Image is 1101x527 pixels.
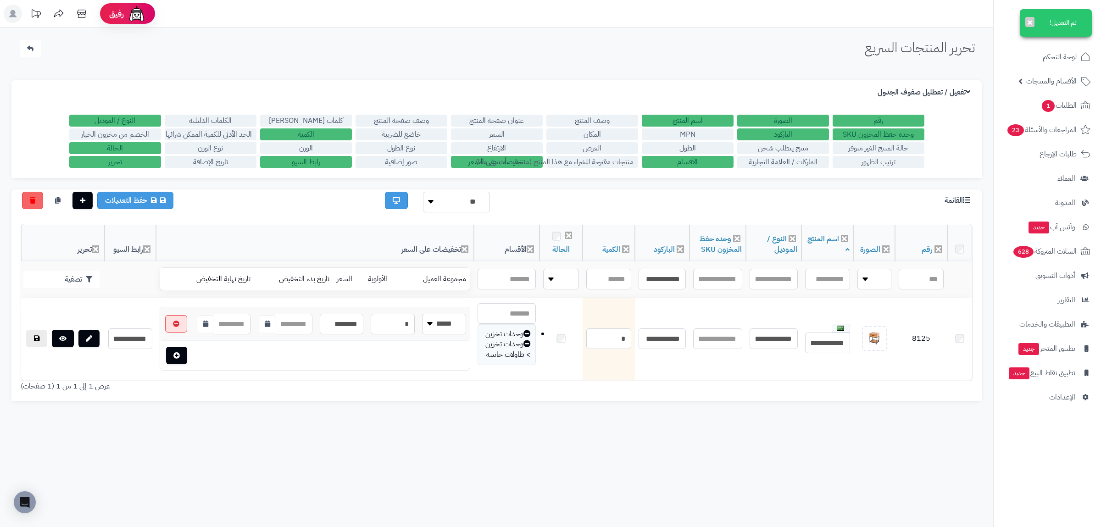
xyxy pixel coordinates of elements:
[1057,172,1075,185] span: العملاء
[945,196,973,205] h3: القائمة
[833,142,924,154] label: حالة المنتج الغير متوفر
[260,156,352,168] label: رابط السيو
[1018,342,1075,355] span: تطبيق المتجر
[865,40,975,55] h1: تحرير المنتجات السريع
[165,115,256,127] label: الكلمات الدليلية
[451,128,543,140] label: السعر
[69,142,161,154] label: الحالة
[878,88,973,97] h3: تفعيل / تعطليل صفوف الجدول
[69,128,161,140] label: الخصم من مخزون الخيار
[474,225,539,261] th: الأقسام
[737,128,829,140] label: الباركود
[356,156,447,168] label: صور إضافية
[833,128,924,140] label: وحده حفظ المخزون SKU
[1035,269,1075,282] span: أدوات التسويق
[922,244,933,255] a: رقم
[546,115,638,127] label: وصف المنتج
[254,268,333,290] td: تاريخ بدء التخفيض
[737,156,829,168] label: الماركات / العلامة التجارية
[451,115,543,127] label: عنوان صفحة المنتج
[999,167,1095,189] a: العملاء
[999,240,1095,262] a: السلات المتروكة628
[999,46,1095,68] a: لوحة التحكم
[1029,222,1049,233] span: جديد
[333,268,364,290] td: السعر
[14,381,497,392] div: عرض 1 إلى 1 من 1 (1 صفحات)
[546,142,638,154] label: العرض
[156,225,474,261] th: تخفيضات على السعر
[23,271,100,288] button: تصفية
[165,142,256,154] label: نوع الوزن
[483,329,531,339] div: وحدات تخزين
[767,233,797,255] a: النوع / الموديل
[24,5,47,25] a: تحديثات المنصة
[1018,343,1039,355] span: جديد
[999,313,1095,335] a: التطبيقات والخدمات
[999,119,1095,141] a: المراجعات والأسئلة23
[895,298,947,381] td: 8125
[483,339,531,360] div: وحدات تخزين > طاولات جانبية
[1009,367,1029,379] span: جديد
[654,244,675,255] a: الباركود
[1026,75,1077,88] span: الأقسام والمنتجات
[833,156,924,168] label: ترتيب الظهور
[1040,148,1077,161] span: طلبات الإرجاع
[552,244,570,255] a: الحالة
[1025,17,1034,27] button: ×
[356,128,447,140] label: خاضع للضريبة
[1043,50,1077,63] span: لوحة التحكم
[999,94,1095,116] a: الطلبات1
[999,386,1095,408] a: الإعدادات
[642,142,734,154] label: الطول
[128,5,146,23] img: ai-face.png
[999,362,1095,384] a: تطبيق نقاط البيعجديد
[21,225,105,261] th: تحرير
[1020,9,1092,37] div: تم التعديل!
[260,115,352,127] label: كلمات [PERSON_NAME]
[1055,196,1075,209] span: المدونة
[170,268,254,290] td: تاريخ نهاية التخفيض
[999,338,1095,360] a: تطبيق المتجرجديد
[69,156,161,168] label: تحرير
[860,244,880,255] a: الصورة
[700,233,742,255] a: وحده حفظ المخزون SKU
[1008,366,1075,379] span: تطبيق نقاط البيع
[356,142,447,154] label: نوع الطول
[602,244,620,255] a: الكمية
[14,491,36,513] div: Open Intercom Messenger
[999,216,1095,238] a: وآتس آبجديد
[546,156,638,168] label: منتجات مقترحة للشراء مع هذا المنتج (منتجات تُشترى معًا)
[356,115,447,127] label: وصف صفحة المنتج
[260,128,352,140] label: الكمية
[1013,246,1034,258] span: 628
[69,115,161,127] label: النوع / الموديل
[109,8,124,19] span: رفيق
[165,156,256,168] label: تاريخ الإضافة
[642,156,734,168] label: الأقسام
[401,268,470,290] td: مجموعة العميل
[1028,221,1075,233] span: وآتس آب
[642,128,734,140] label: MPN
[833,115,924,127] label: رقم
[364,268,400,290] td: الأولوية
[260,142,352,154] label: الوزن
[737,115,829,127] label: الصورة
[546,128,638,140] label: المكان
[642,115,734,127] label: اسم المنتج
[97,192,173,209] a: حفظ التعديلات
[999,143,1095,165] a: طلبات الإرجاع
[1041,99,1077,112] span: الطلبات
[105,225,156,261] th: رابط السيو
[1049,391,1075,404] span: الإعدادات
[165,128,256,140] label: الحد الأدنى للكمية الممكن شرائها
[999,192,1095,214] a: المدونة
[1012,245,1077,258] span: السلات المتروكة
[1042,100,1055,112] span: 1
[737,142,829,154] label: منتج يتطلب شحن
[837,326,844,331] img: العربية
[451,142,543,154] label: الارتفاع
[999,289,1095,311] a: التقارير
[1019,318,1075,331] span: التطبيقات والخدمات
[1006,123,1077,136] span: المراجعات والأسئلة
[807,233,850,255] a: اسم المنتج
